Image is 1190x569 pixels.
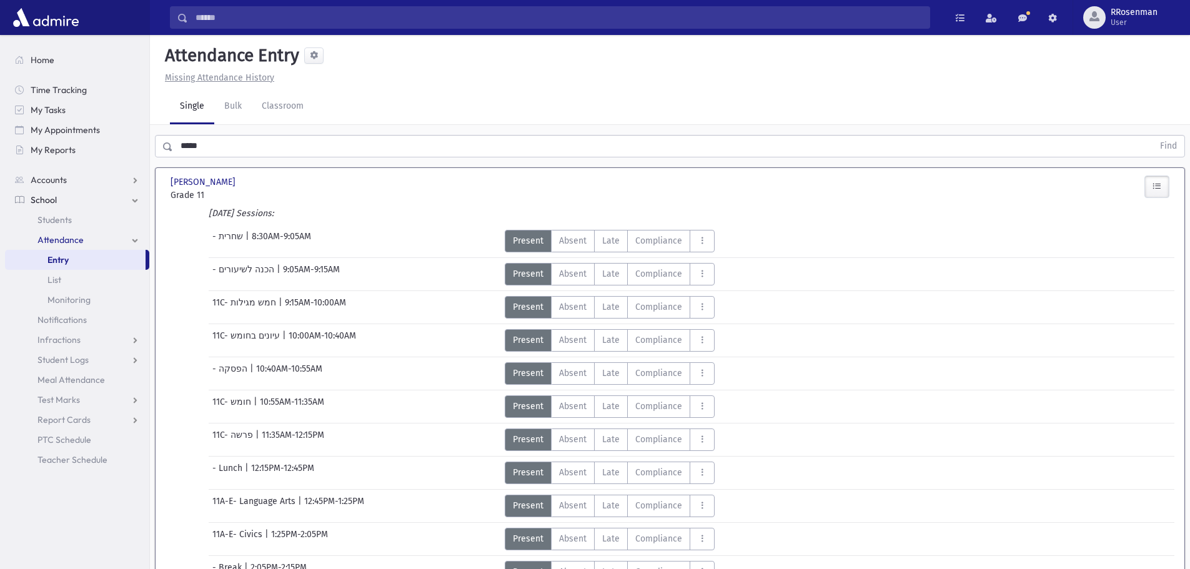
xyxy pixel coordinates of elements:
[212,263,277,285] span: - הכנה לשיעורים
[5,290,149,310] a: Monitoring
[5,350,149,370] a: Student Logs
[505,462,715,484] div: AttTypes
[31,174,67,186] span: Accounts
[1153,136,1184,157] button: Find
[5,230,149,250] a: Attendance
[252,89,314,124] a: Classroom
[250,362,256,385] span: |
[513,334,543,347] span: Present
[5,190,149,210] a: School
[513,267,543,280] span: Present
[5,450,149,470] a: Teacher Schedule
[5,80,149,100] a: Time Tracking
[635,267,682,280] span: Compliance
[513,300,543,314] span: Present
[602,267,620,280] span: Late
[160,45,299,66] h5: Attendance Entry
[505,495,715,517] div: AttTypes
[271,528,328,550] span: 1:25PM-2:05PM
[559,466,587,479] span: Absent
[47,254,69,265] span: Entry
[212,462,245,484] span: - Lunch
[5,310,149,330] a: Notifications
[602,466,620,479] span: Late
[5,140,149,160] a: My Reports
[5,410,149,430] a: Report Cards
[285,296,346,319] span: 9:15AM-10:00AM
[635,334,682,347] span: Compliance
[160,72,274,83] a: Missing Attendance History
[171,176,238,189] span: [PERSON_NAME]
[37,434,91,445] span: PTC Schedule
[635,300,682,314] span: Compliance
[5,50,149,70] a: Home
[212,495,298,517] span: 11A-E- Language Arts
[5,210,149,230] a: Students
[513,367,543,380] span: Present
[47,274,61,285] span: List
[559,499,587,512] span: Absent
[505,395,715,418] div: AttTypes
[513,466,543,479] span: Present
[505,230,715,252] div: AttTypes
[277,263,283,285] span: |
[5,120,149,140] a: My Appointments
[37,214,72,225] span: Students
[635,466,682,479] span: Compliance
[5,250,146,270] a: Entry
[283,263,340,285] span: 9:05AM-9:15AM
[304,495,364,517] span: 12:45PM-1:25PM
[602,499,620,512] span: Late
[212,230,245,252] span: - שחרית
[251,462,314,484] span: 12:15PM-12:45PM
[635,499,682,512] span: Compliance
[5,270,149,290] a: List
[31,144,76,156] span: My Reports
[559,300,587,314] span: Absent
[5,330,149,350] a: Infractions
[260,395,324,418] span: 10:55AM-11:35AM
[212,329,282,352] span: 11C- עיונים בחומש
[602,433,620,446] span: Late
[635,367,682,380] span: Compliance
[37,334,81,345] span: Infractions
[635,400,682,413] span: Compliance
[279,296,285,319] span: |
[171,189,327,202] span: Grade 11
[559,234,587,247] span: Absent
[212,296,279,319] span: 11C- חמש מגילות
[37,374,105,385] span: Meal Attendance
[212,428,255,451] span: 11C- פרשה
[513,499,543,512] span: Present
[188,6,930,29] input: Search
[513,234,543,247] span: Present
[505,362,715,385] div: AttTypes
[47,294,91,305] span: Monitoring
[602,367,620,380] span: Late
[31,54,54,66] span: Home
[31,124,100,136] span: My Appointments
[212,528,265,550] span: 11A-E- Civics
[37,234,84,245] span: Attendance
[37,394,80,405] span: Test Marks
[254,395,260,418] span: |
[602,400,620,413] span: Late
[262,428,324,451] span: 11:35AM-12:15PM
[37,414,91,425] span: Report Cards
[245,462,251,484] span: |
[5,370,149,390] a: Meal Attendance
[1111,7,1158,17] span: RRosenman
[31,104,66,116] span: My Tasks
[212,362,250,385] span: - הפסקה
[289,329,356,352] span: 10:00AM-10:40AM
[602,300,620,314] span: Late
[602,334,620,347] span: Late
[505,428,715,451] div: AttTypes
[513,433,543,446] span: Present
[37,454,107,465] span: Teacher Schedule
[255,428,262,451] span: |
[252,230,311,252] span: 8:30AM-9:05AM
[559,267,587,280] span: Absent
[31,194,57,205] span: School
[209,208,274,219] i: [DATE] Sessions:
